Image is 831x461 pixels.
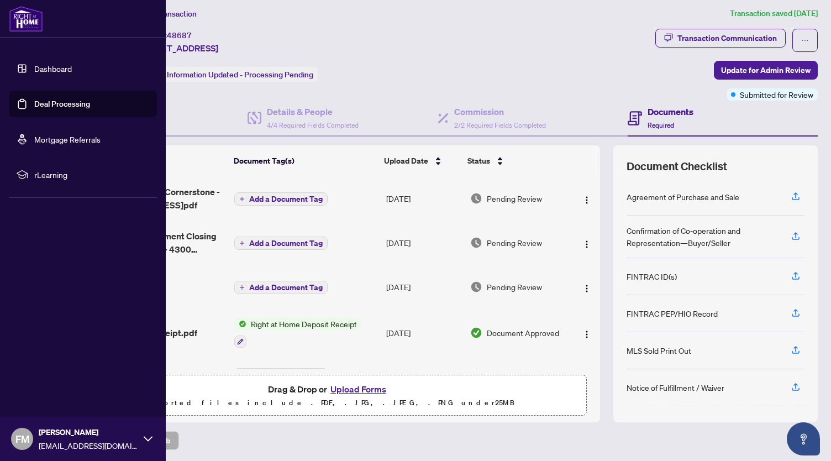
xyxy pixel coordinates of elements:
[249,195,323,203] span: Add a Document Tag
[71,375,586,416] span: Drag & Drop orUpload FormsSupported files include .PDF, .JPG, .JPEG, .PNG under25MB
[487,327,559,339] span: Document Approved
[787,422,820,455] button: Open asap
[578,234,596,252] button: Logo
[648,121,674,129] span: Required
[327,382,390,396] button: Upload Forms
[167,30,192,40] span: 48687
[239,196,245,202] span: plus
[229,145,380,176] th: Document Tag(s)
[15,431,29,447] span: FM
[627,159,727,174] span: Document Checklist
[382,265,466,309] td: [DATE]
[648,105,693,118] h4: Documents
[249,284,323,291] span: Add a Document Tag
[582,284,591,293] img: Logo
[470,281,482,293] img: Document Status
[454,121,546,129] span: 2/2 Required Fields Completed
[677,29,777,47] div: Transaction Communication
[39,426,138,438] span: [PERSON_NAME]
[234,236,328,250] button: Add a Document Tag
[138,9,197,19] span: View Transaction
[249,239,323,247] span: Add a Document Tag
[470,192,482,205] img: Document Status
[740,88,813,101] span: Submitted for Review
[234,237,328,250] button: Add a Document Tag
[582,240,591,249] img: Logo
[137,41,218,55] span: [STREET_ADDRESS]
[467,155,490,167] span: Status
[627,344,691,357] div: MLS Sold Print Out
[627,270,677,282] div: FINTRAC ID(s)
[239,285,245,290] span: plus
[578,365,596,383] button: Logo
[267,121,359,129] span: 4/4 Required Fields Completed
[487,192,542,205] span: Pending Review
[470,327,482,339] img: Document Status
[627,191,739,203] div: Agreement of Purchase and Sale
[578,278,596,296] button: Logo
[470,237,482,249] img: Document Status
[34,169,149,181] span: rLearning
[578,190,596,207] button: Logo
[234,318,246,330] img: Status Icon
[730,7,818,20] article: Transaction saved [DATE]
[582,196,591,205] img: Logo
[167,70,313,80] span: Information Updated - Processing Pending
[582,330,591,339] img: Logo
[382,357,466,392] td: [DATE]
[39,439,138,452] span: [EMAIL_ADDRESS][DOMAIN_NAME]
[34,99,90,109] a: Deal Processing
[801,36,809,44] span: ellipsis
[655,29,786,48] button: Transaction Communication
[267,105,359,118] h4: Details & People
[239,240,245,246] span: plus
[487,368,559,380] span: Document Approved
[721,61,811,79] span: Update for Admin Review
[382,309,466,357] td: [DATE]
[382,221,466,265] td: [DATE]
[234,280,328,295] button: Add a Document Tag
[463,145,567,176] th: Status
[454,105,546,118] h4: Commission
[627,307,718,319] div: FINTRAC PEP/HIO Record
[627,224,778,249] div: Confirmation of Co-operation and Representation—Buyer/Seller
[34,64,72,74] a: Dashboard
[246,318,361,330] span: Right at Home Deposit Receipt
[78,396,580,410] p: Supported files include .PDF, .JPG, .JPEG, .PNG under 25 MB
[234,318,361,348] button: Status IconRight at Home Deposit Receipt
[470,368,482,380] img: Document Status
[384,155,428,167] span: Upload Date
[714,61,818,80] button: Update for Admin Review
[9,6,43,32] img: logo
[137,67,318,82] div: Status:
[268,382,390,396] span: Drag & Drop or
[487,281,542,293] span: Pending Review
[578,324,596,342] button: Logo
[380,145,463,176] th: Upload Date
[34,134,101,144] a: Mortgage Referrals
[382,176,466,221] td: [DATE]
[627,381,724,394] div: Notice of Fulfillment / Waiver
[234,281,328,294] button: Add a Document Tag
[487,237,542,249] span: Pending Review
[234,192,328,206] button: Add a Document Tag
